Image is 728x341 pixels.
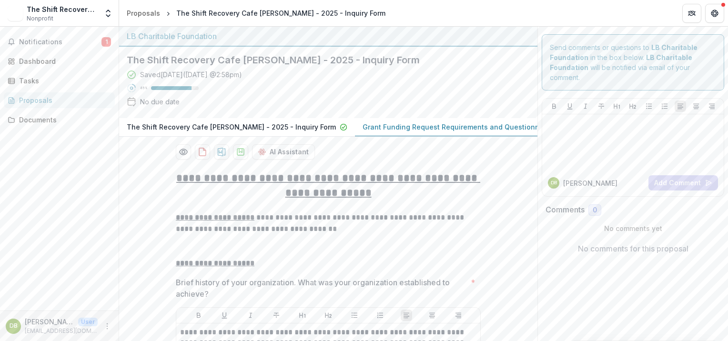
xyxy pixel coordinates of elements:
[127,54,515,66] h2: The Shift Recovery Cafe [PERSON_NAME] - 2025 - Inquiry Form
[176,8,385,18] div: The Shift Recovery Cafe [PERSON_NAME] - 2025 - Inquiry Form
[140,85,147,91] p: 85 %
[19,76,107,86] div: Tasks
[127,8,160,18] div: Proposals
[690,100,702,112] button: Align Center
[193,310,204,321] button: Bold
[140,70,242,80] div: Saved [DATE] ( [DATE] @ 2:58pm )
[542,34,724,90] div: Send comments or questions to in the box below. will be notified via email of your comment.
[123,6,389,20] nav: breadcrumb
[648,175,718,191] button: Add Comment
[4,34,115,50] button: Notifications1
[706,100,718,112] button: Align Right
[323,310,334,321] button: Heading 2
[596,100,607,112] button: Strike
[675,100,686,112] button: Align Left
[27,14,53,23] span: Nonprofit
[10,323,18,329] div: Deborah Brown
[245,310,256,321] button: Italicize
[25,317,74,327] p: [PERSON_NAME]
[363,122,616,132] p: Grant Funding Request Requirements and Questionnaires - New Applicants
[4,73,115,89] a: Tasks
[8,6,23,21] img: The Shift Recovery Cafe Redding
[101,321,113,332] button: More
[233,144,248,160] button: download-proposal
[195,144,210,160] button: download-proposal
[578,243,688,254] p: No comments for this proposal
[214,144,229,160] button: download-proposal
[682,4,701,23] button: Partners
[453,310,464,321] button: Align Right
[4,112,115,128] a: Documents
[219,310,230,321] button: Underline
[4,53,115,69] a: Dashboard
[705,4,724,23] button: Get Help
[176,277,467,300] p: Brief history of your organization. What was your organization established to achieve?
[101,37,111,47] span: 1
[593,206,597,214] span: 0
[374,310,386,321] button: Ordered List
[123,6,164,20] a: Proposals
[140,97,180,107] div: No due date
[252,144,315,160] button: AI Assistant
[659,100,670,112] button: Ordered List
[349,310,360,321] button: Bullet List
[627,100,638,112] button: Heading 2
[4,92,115,108] a: Proposals
[127,30,530,42] div: LB Charitable Foundation
[176,144,191,160] button: Preview c70258bb-5847-4d35-82b8-2e9b417ca776-1.pdf
[78,318,98,326] p: User
[297,310,308,321] button: Heading 1
[564,100,576,112] button: Underline
[101,4,115,23] button: Open entity switcher
[127,122,336,132] p: The Shift Recovery Cafe [PERSON_NAME] - 2025 - Inquiry Form
[19,115,107,125] div: Documents
[548,100,560,112] button: Bold
[25,327,98,335] p: [EMAIL_ADDRESS][DOMAIN_NAME]
[271,310,282,321] button: Strike
[19,56,107,66] div: Dashboard
[611,100,623,112] button: Heading 1
[580,100,591,112] button: Italicize
[19,95,107,105] div: Proposals
[426,310,438,321] button: Align Center
[551,181,557,185] div: Deborah Brown
[401,310,412,321] button: Align Left
[19,38,101,46] span: Notifications
[546,205,585,214] h2: Comments
[27,4,98,14] div: The Shift Recovery Cafe [PERSON_NAME]
[546,223,720,233] p: No comments yet
[643,100,655,112] button: Bullet List
[563,178,617,188] p: [PERSON_NAME]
